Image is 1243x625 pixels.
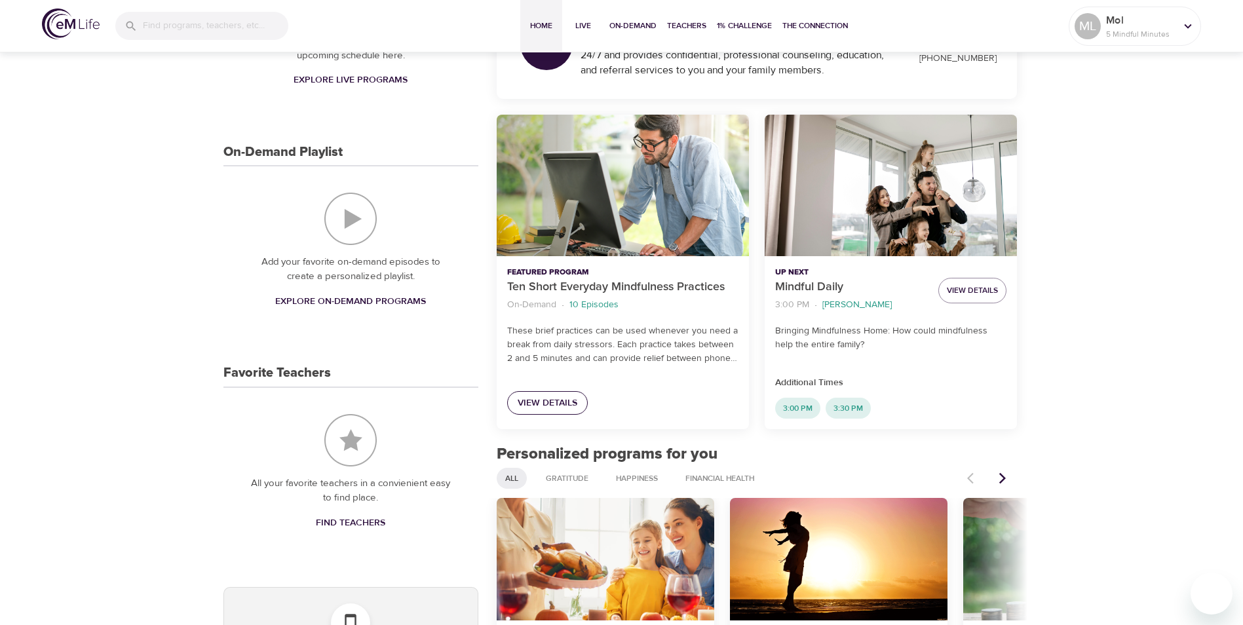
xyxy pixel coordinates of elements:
[270,290,431,314] a: Explore On-Demand Programs
[567,19,599,33] span: Live
[497,498,714,620] button: All-Around Appreciation
[569,298,619,312] p: 10 Episodes
[1106,28,1176,40] p: 5 Mindful Minutes
[609,19,657,33] span: On-Demand
[947,284,998,297] span: View Details
[607,468,666,489] div: Happiness
[677,468,763,489] div: Financial Health
[250,255,452,284] p: Add your favorite on-demand episodes to create a personalized playlist.
[497,468,527,489] div: All
[988,464,1017,493] button: Next items
[963,498,1181,620] button: 7 Days of Financial Stress Relief 2
[537,468,597,489] div: Gratitude
[562,296,564,314] li: ·
[507,324,738,366] p: These brief practices can be used whenever you need a break from daily stressors. Each practice t...
[678,473,762,484] span: Financial Health
[782,19,848,33] span: The Connection
[938,278,1006,303] button: View Details
[775,324,1006,352] p: Bringing Mindfulness Home: How could mindfulness help the entire family?
[717,19,772,33] span: 1% Challenge
[826,403,871,414] span: 3:30 PM
[814,296,817,314] li: ·
[608,473,666,484] span: Happiness
[324,193,377,245] img: On-Demand Playlist
[497,445,1018,464] h2: Personalized programs for you
[667,19,706,33] span: Teachers
[775,296,928,314] nav: breadcrumb
[497,473,526,484] span: All
[275,294,426,310] span: Explore On-Demand Programs
[507,296,738,314] nav: breadcrumb
[775,267,928,278] p: Up Next
[288,68,413,92] a: Explore Live Programs
[223,145,343,160] h3: On-Demand Playlist
[775,398,820,419] div: 3:00 PM
[775,403,820,414] span: 3:00 PM
[311,511,391,535] a: Find Teachers
[775,376,1006,390] p: Additional Times
[507,298,556,312] p: On-Demand
[826,398,871,419] div: 3:30 PM
[497,115,749,257] button: Ten Short Everyday Mindfulness Practices
[775,298,809,312] p: 3:00 PM
[143,12,288,40] input: Find programs, teachers, etc...
[507,391,588,415] a: View Details
[915,52,1001,66] p: [PHONE_NUMBER]
[316,515,385,531] span: Find Teachers
[538,473,596,484] span: Gratitude
[507,278,738,296] p: Ten Short Everyday Mindfulness Practices
[42,9,100,39] img: logo
[526,19,557,33] span: Home
[765,115,1017,257] button: Mindful Daily
[250,476,452,506] p: All your favorite teachers in a convienient easy to find place.
[775,278,928,296] p: Mindful Daily
[1075,13,1101,39] div: ML
[1191,573,1233,615] iframe: Button to launch messaging window
[822,298,892,312] p: [PERSON_NAME]
[507,267,738,278] p: Featured Program
[518,395,577,411] span: View Details
[730,498,947,620] button: 7 Days of Flourishing and Joy
[324,414,377,466] img: Favorite Teachers
[223,366,331,381] h3: Favorite Teachers
[581,33,900,78] div: The Employee Assistance Program (EAP) is free of charge, available 24/7 and provides confidential...
[1106,12,1176,28] p: Mol
[294,72,408,88] span: Explore Live Programs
